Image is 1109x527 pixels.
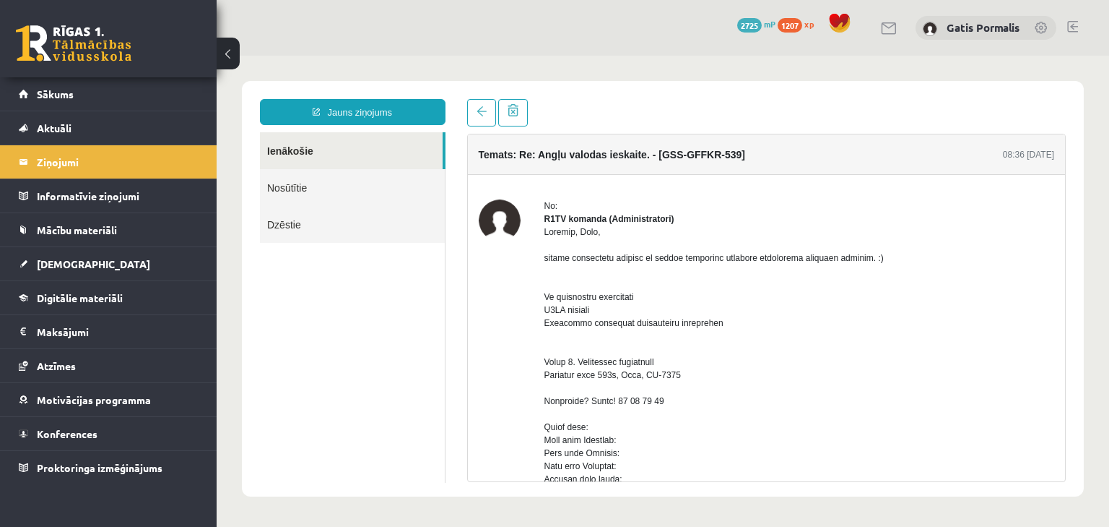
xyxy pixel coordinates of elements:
[328,158,458,168] strong: R1TV komanda (Administratori)
[37,359,76,372] span: Atzīmes
[43,113,228,150] a: Nosūtītie
[786,93,838,106] div: 08:36 [DATE]
[262,144,304,186] img: R1TV komanda
[19,451,199,484] a: Proktoringa izmēģinājums
[262,93,529,105] h4: Temats: Re: Angļu valodas ieskaite. - [GSS-GFFKR-539]
[19,417,199,450] a: Konferences
[43,150,228,187] a: Dzēstie
[778,18,802,33] span: 1207
[37,427,97,440] span: Konferences
[737,18,762,33] span: 2725
[43,43,229,69] a: Jauns ziņojums
[19,179,199,213] a: Informatīvie ziņojumi
[19,111,199,145] a: Aktuāli
[19,247,199,280] a: [DEMOGRAPHIC_DATA]
[37,223,117,236] span: Mācību materiāli
[16,25,131,61] a: Rīgas 1. Tālmācības vidusskola
[947,20,1019,35] a: Gatis Pormalis
[923,22,937,36] img: Gatis Pormalis
[19,383,199,416] a: Motivācijas programma
[37,393,151,406] span: Motivācijas programma
[804,18,814,30] span: xp
[764,18,775,30] span: mP
[37,87,74,100] span: Sākums
[737,18,775,30] a: 2725 mP
[19,77,199,111] a: Sākums
[37,121,71,134] span: Aktuāli
[37,461,162,474] span: Proktoringa izmēģinājums
[19,281,199,314] a: Digitālie materiāli
[37,315,199,348] legend: Maksājumi
[37,291,123,304] span: Digitālie materiāli
[778,18,821,30] a: 1207 xp
[19,213,199,247] a: Mācību materiāli
[43,77,226,113] a: Ienākošie
[19,315,199,348] a: Maksājumi
[328,144,838,157] div: No:
[37,257,150,270] span: [DEMOGRAPHIC_DATA]
[37,179,199,213] legend: Informatīvie ziņojumi
[19,349,199,382] a: Atzīmes
[19,145,199,179] a: Ziņojumi
[37,145,199,179] legend: Ziņojumi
